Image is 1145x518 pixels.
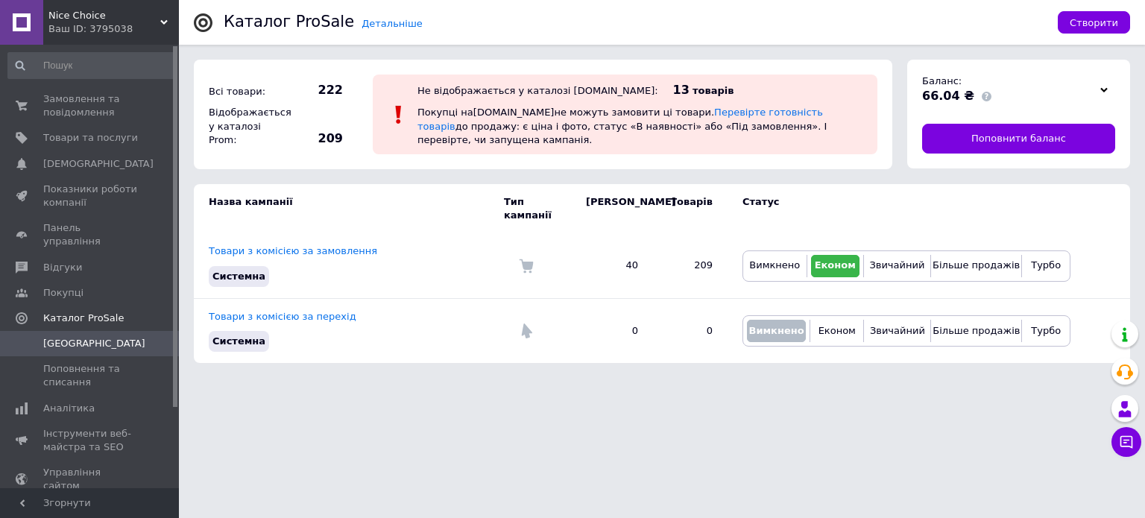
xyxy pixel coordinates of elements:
[747,255,803,277] button: Вимкнено
[417,85,658,96] div: Не відображається у каталозі [DOMAIN_NAME]:
[1058,11,1130,34] button: Створити
[935,255,1018,277] button: Більше продажів
[922,124,1115,154] a: Поповнити баланс
[971,132,1066,145] span: Поповнити баланс
[43,337,145,350] span: [GEOGRAPHIC_DATA]
[673,83,690,97] span: 13
[43,221,138,248] span: Панель управління
[1070,17,1118,28] span: Створити
[868,255,927,277] button: Звичайний
[749,259,800,271] span: Вимкнено
[43,183,138,209] span: Показники роботи компанії
[291,82,343,98] span: 222
[653,233,728,298] td: 209
[48,22,179,36] div: Ваш ID: 3795038
[811,255,859,277] button: Економ
[814,320,859,342] button: Економ
[43,92,138,119] span: Замовлення та повідомлення
[205,81,287,102] div: Всі товари:
[728,184,1070,233] td: Статус
[933,259,1020,271] span: Більше продажів
[869,259,924,271] span: Звичайний
[571,298,653,363] td: 0
[571,233,653,298] td: 40
[417,107,823,131] a: Перевірте готовність товарів
[519,259,534,274] img: Комісія за замовлення
[291,130,343,147] span: 209
[43,312,124,325] span: Каталог ProSale
[43,261,82,274] span: Відгуки
[922,75,962,86] span: Баланс:
[388,104,410,126] img: :exclamation:
[43,402,95,415] span: Аналітика
[194,184,504,233] td: Назва кампанії
[209,311,356,322] a: Товари з комісією за перехід
[43,466,138,493] span: Управління сайтом
[1111,427,1141,457] button: Чат з покупцем
[212,335,265,347] span: Системна
[693,85,734,96] span: товарів
[43,362,138,389] span: Поповнення та списання
[224,14,354,30] div: Каталог ProSale
[504,184,571,233] td: Тип кампанії
[212,271,265,282] span: Системна
[748,325,804,336] span: Вимкнено
[922,89,974,103] span: 66.04 ₴
[815,259,856,271] span: Економ
[935,320,1018,342] button: Більше продажів
[43,157,154,171] span: [DEMOGRAPHIC_DATA]
[1031,325,1061,336] span: Турбо
[519,323,534,338] img: Комісія за перехід
[868,320,927,342] button: Звичайний
[1031,259,1061,271] span: Турбо
[870,325,925,336] span: Звичайний
[48,9,160,22] span: Nice Choice
[209,245,377,256] a: Товари з комісією за замовлення
[43,286,83,300] span: Покупці
[653,184,728,233] td: Товарів
[205,102,287,151] div: Відображається у каталозі Prom:
[362,18,423,29] a: Детальніше
[43,131,138,145] span: Товари та послуги
[818,325,856,336] span: Економ
[571,184,653,233] td: [PERSON_NAME]
[653,298,728,363] td: 0
[417,107,827,145] span: Покупці на [DOMAIN_NAME] не можуть замовити ці товари. до продажу: є ціна і фото, статус «В наявн...
[1026,320,1066,342] button: Турбо
[1026,255,1066,277] button: Турбо
[747,320,806,342] button: Вимкнено
[43,427,138,454] span: Інструменти веб-майстра та SEO
[7,52,176,79] input: Пошук
[933,325,1020,336] span: Більше продажів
